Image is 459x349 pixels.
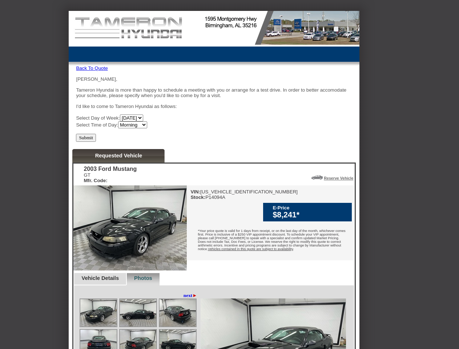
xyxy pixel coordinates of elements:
[273,205,348,210] div: E-Price
[190,189,298,200] div: [US_VEHICLE_IDENTIFICATION_NUMBER] P14094A
[81,275,119,281] a: Vehicle Details
[80,299,117,326] img: Image.aspx
[134,275,152,281] a: Photos
[192,293,197,298] span: ►
[324,176,353,180] a: Reserve Vehicle
[190,189,200,194] b: VIN:
[76,65,108,71] a: Back To Quote
[76,76,352,128] div: [PERSON_NAME], Tameron Hyundai is more than happy to schedule a meeting with you or arrange for a...
[160,299,196,326] img: Image.aspx
[311,175,323,180] img: Icon_ReserveVehicleCar.png
[184,293,197,298] a: next►
[208,247,293,251] u: Vehicles contained in this quote are subject to availability
[190,194,205,200] b: Stock:
[187,224,354,258] div: *Your price quote is valid for 1 days from receipt, or on the last day of the month, whichever co...
[84,178,107,183] b: Mfr. Code:
[73,185,187,270] img: 2003 Ford Mustang
[273,210,348,220] div: $8,241*
[95,153,142,159] a: Requested Vehicle
[76,134,96,142] input: Submit
[120,299,156,326] img: Image.aspx
[84,172,137,183] div: GT
[84,166,137,172] div: 2003 Ford Mustang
